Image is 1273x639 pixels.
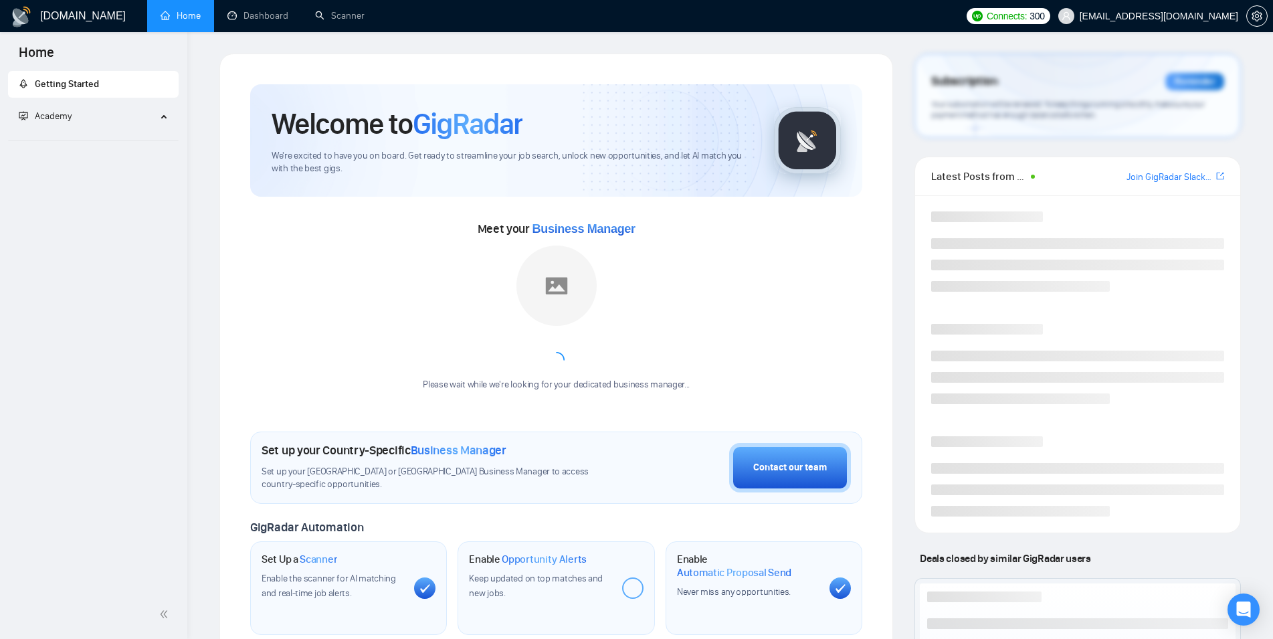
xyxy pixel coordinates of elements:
span: Academy [19,110,72,122]
span: Automatic Proposal Send [677,566,791,579]
li: Getting Started [8,71,179,98]
a: searchScanner [315,10,365,21]
span: Meet your [478,221,635,236]
h1: Set up your Country-Specific [262,443,506,458]
span: Scanner [300,553,337,566]
span: double-left [159,608,173,621]
a: homeHome [161,10,201,21]
span: loading [545,349,567,371]
a: export [1216,170,1224,183]
img: gigradar-logo.png [774,107,841,174]
span: Subscription [931,70,997,93]
div: Contact our team [753,460,827,475]
span: GigRadar Automation [250,520,363,535]
span: Business Manager [532,222,635,236]
span: Keep updated on top matches and new jobs. [469,573,603,599]
span: Connects: [987,9,1027,23]
span: Enable the scanner for AI matching and real-time job alerts. [262,573,396,599]
li: Academy Homepage [8,135,179,144]
button: Contact our team [729,443,851,492]
span: Opportunity Alerts [502,553,587,566]
img: upwork-logo.png [972,11,983,21]
span: user [1062,11,1071,21]
span: Set up your [GEOGRAPHIC_DATA] or [GEOGRAPHIC_DATA] Business Manager to access country-specific op... [262,466,615,491]
span: Getting Started [35,78,99,90]
span: Business Manager [411,443,506,458]
span: Your subscription will be renewed. To keep things running smoothly, make sure your payment method... [931,99,1204,120]
span: Academy [35,110,72,122]
span: Latest Posts from the GigRadar Community [931,168,1027,185]
div: Open Intercom Messenger [1228,594,1260,626]
h1: Enable [677,553,819,579]
a: setting [1246,11,1268,21]
span: Deals closed by similar GigRadar users [914,547,1096,570]
img: logo [11,6,32,27]
div: Reminder [1165,73,1224,90]
h1: Set Up a [262,553,337,566]
span: export [1216,171,1224,181]
button: setting [1246,5,1268,27]
span: We're excited to have you on board. Get ready to streamline your job search, unlock new opportuni... [272,150,753,175]
span: fund-projection-screen [19,111,28,120]
span: 300 [1030,9,1044,23]
span: GigRadar [413,106,522,142]
img: placeholder.png [516,246,597,326]
div: Please wait while we're looking for your dedicated business manager... [415,379,698,391]
span: rocket [19,79,28,88]
h1: Welcome to [272,106,522,142]
a: dashboardDashboard [227,10,288,21]
span: Home [8,43,65,71]
span: Never miss any opportunities. [677,586,791,598]
h1: Enable [469,553,587,566]
a: Join GigRadar Slack Community [1127,170,1213,185]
